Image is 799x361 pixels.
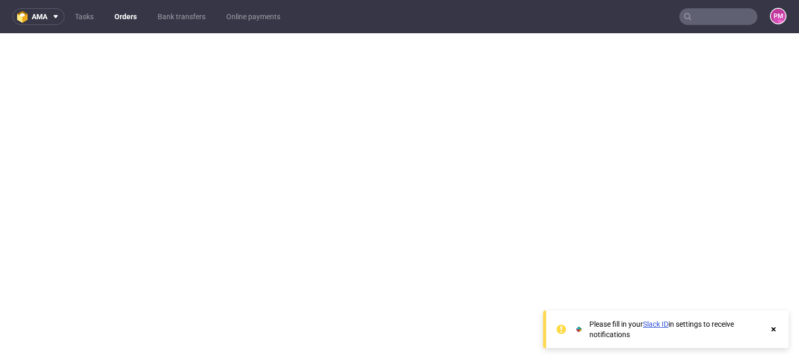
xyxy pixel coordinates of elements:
[17,11,32,23] img: logo
[151,8,212,25] a: Bank transfers
[771,9,785,23] figcaption: PM
[69,8,100,25] a: Tasks
[32,13,47,20] span: ama
[574,324,584,335] img: Slack
[108,8,143,25] a: Orders
[589,319,764,340] div: Please fill in your in settings to receive notifications
[220,8,287,25] a: Online payments
[12,8,65,25] button: ama
[643,320,668,328] a: Slack ID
